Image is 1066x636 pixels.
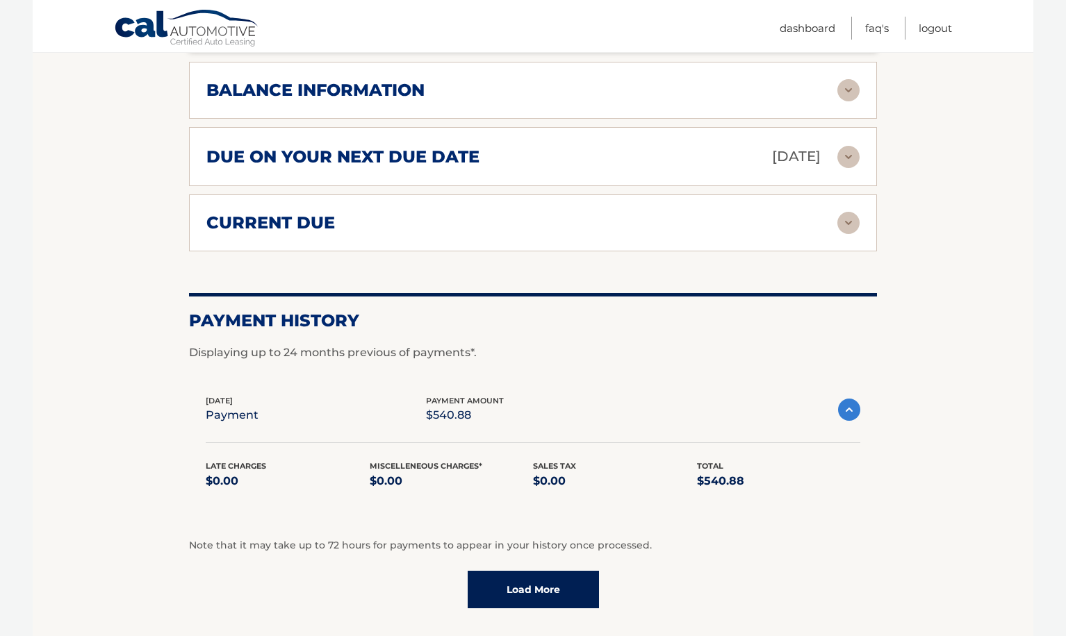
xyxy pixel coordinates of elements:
p: payment [206,405,259,425]
span: [DATE] [206,396,233,405]
a: Logout [919,17,952,40]
img: accordion-active.svg [838,399,860,421]
span: Total [697,461,723,471]
a: FAQ's [865,17,889,40]
p: $0.00 [206,471,370,491]
p: $0.00 [370,471,534,491]
h2: current due [206,212,335,233]
p: $0.00 [533,471,697,491]
img: accordion-rest.svg [837,212,860,234]
span: payment amount [426,396,504,405]
p: $540.88 [697,471,861,491]
a: Load More [468,571,599,608]
a: Dashboard [780,17,835,40]
span: Sales Tax [533,461,576,471]
h2: due on your next due date [206,147,479,167]
p: $540.88 [426,405,504,425]
img: accordion-rest.svg [837,146,860,168]
img: accordion-rest.svg [837,79,860,101]
p: Displaying up to 24 months previous of payments*. [189,344,877,361]
p: [DATE] [772,144,821,169]
span: Late Charges [206,461,266,471]
span: Miscelleneous Charges* [370,461,482,471]
h2: balance information [206,80,425,101]
h2: Payment History [189,310,877,331]
a: Cal Automotive [114,9,260,49]
p: Note that it may take up to 72 hours for payments to appear in your history once processed. [189,537,877,554]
